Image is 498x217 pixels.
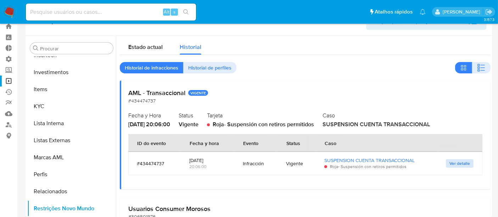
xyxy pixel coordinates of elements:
[27,166,116,183] button: Perfis
[26,7,196,17] input: Pesquise usuários ou casos...
[420,9,426,15] a: Notificações
[40,45,110,52] input: Procurar
[31,18,89,25] h1: Informação do Usuário
[27,115,116,132] button: Lista Interna
[485,8,493,16] a: Sair
[33,45,39,51] button: Procurar
[173,9,175,15] span: s
[27,183,116,200] button: Relacionados
[179,7,193,17] button: search-icon
[27,64,116,81] button: Investimentos
[27,98,116,115] button: KYC
[27,81,116,98] button: Items
[443,9,483,15] p: alexandra.macedo@mercadolivre.com
[375,8,413,16] span: Atalhos rápidos
[27,200,116,217] button: Restrições Novo Mundo
[27,132,116,149] button: Listas Externas
[164,9,169,15] span: Alt
[27,149,116,166] button: Marcas AML
[484,17,494,22] span: 3.157.3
